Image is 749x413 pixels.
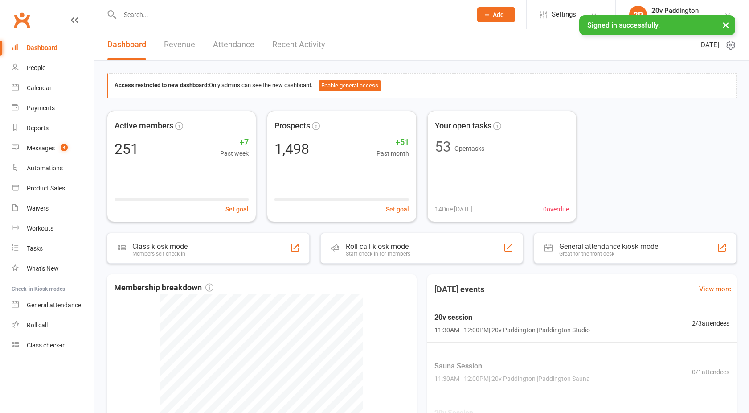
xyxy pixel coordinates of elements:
div: General attendance kiosk mode [559,242,658,251]
a: Dashboard [12,38,94,58]
div: Roll call [27,322,48,329]
span: Add [493,11,504,18]
div: Roll call kiosk mode [346,242,410,251]
div: Automations [27,165,63,172]
div: Messages [27,145,55,152]
span: 2 / 3 attendees [692,318,729,328]
span: Sauna Session [434,360,590,372]
input: Search... [117,8,466,21]
a: Waivers [12,198,94,219]
a: Product Sales [12,178,94,198]
span: 11:30AM - 12:00PM | 20v Paddington | Paddington Sauna [434,374,590,384]
a: View more [699,284,731,294]
a: Payments [12,98,94,118]
h3: [DATE] events [427,281,491,297]
span: Membership breakdown [114,281,213,294]
div: Great for the front desk [559,251,658,257]
div: 2P [629,6,647,24]
a: Reports [12,118,94,138]
div: General attendance [27,301,81,309]
div: 20v Paddington [651,15,699,23]
a: Recent Activity [272,29,325,60]
div: Members self check-in [132,251,188,257]
span: Signed in successfully. [587,21,660,29]
span: 20v session [434,312,590,323]
span: [DATE] [699,40,719,50]
a: Calendar [12,78,94,98]
a: Automations [12,158,94,178]
div: What's New [27,265,59,272]
a: Tasks [12,239,94,259]
div: Staff check-in for members [346,251,410,257]
a: Messages 4 [12,138,94,158]
a: Revenue [164,29,195,60]
strong: Access restricted to new dashboard: [115,82,209,88]
span: Past week [220,149,249,158]
a: What's New [12,259,94,279]
div: Calendar [27,84,52,91]
span: Open tasks [454,145,484,152]
a: Clubworx [11,9,33,31]
span: Active members [115,120,173,132]
div: Class kiosk mode [132,242,188,250]
div: Class check-in [27,342,66,349]
div: 251 [115,142,139,156]
div: 20v Paddington [651,7,699,15]
div: 53 [435,140,451,154]
span: Your open tasks [435,120,491,132]
div: Waivers [27,205,49,212]
span: Settings [552,4,576,25]
button: Add [477,7,515,22]
div: Tasks [27,245,43,252]
span: Past month [377,149,409,158]
span: Prospects [274,120,310,132]
div: Only admins can see the new dashboard. [115,80,729,91]
button: Enable general access [319,80,381,91]
span: 0 / 1 attendees [692,367,729,377]
div: People [27,64,45,71]
button: Set goal [386,204,409,214]
span: 11:30AM - 12:00PM | 20v Paddington | Paddington Studio [434,325,590,335]
a: Workouts [12,219,94,239]
span: 0 overdue [543,204,569,214]
div: Reports [27,124,49,132]
div: Product Sales [27,185,65,192]
div: 1,498 [274,142,309,156]
div: Payments [27,104,55,112]
a: Roll call [12,315,94,335]
a: Attendance [213,29,254,60]
a: General attendance kiosk mode [12,295,94,315]
div: Dashboard [27,44,57,51]
div: Workouts [27,225,53,232]
a: Dashboard [107,29,146,60]
span: +7 [220,136,249,149]
button: Set goal [225,204,249,214]
button: × [718,15,734,34]
span: 4 [61,144,68,151]
span: +51 [377,136,409,149]
a: Class kiosk mode [12,335,94,355]
span: 14 Due [DATE] [435,204,472,214]
a: People [12,58,94,78]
